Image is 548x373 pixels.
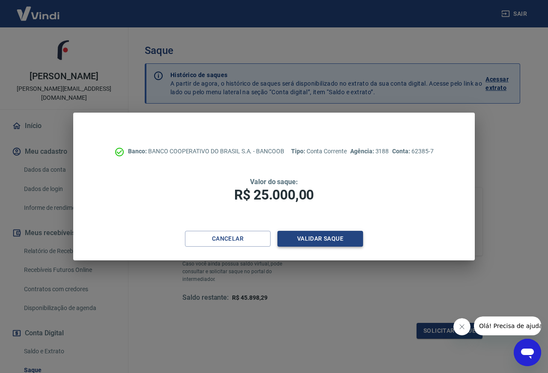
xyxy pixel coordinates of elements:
iframe: Botão para abrir a janela de mensagens [514,339,541,366]
span: R$ 25.000,00 [234,187,314,203]
span: Banco: [128,148,148,155]
span: Olá! Precisa de ajuda? [5,6,72,13]
p: 62385-7 [392,147,433,156]
p: 3188 [350,147,389,156]
span: Conta: [392,148,411,155]
span: Valor do saque: [250,178,298,186]
span: Agência: [350,148,375,155]
span: Tipo: [291,148,307,155]
iframe: Mensagem da empresa [474,316,541,335]
iframe: Fechar mensagem [453,318,471,335]
p: BANCO COOPERATIVO DO BRASIL S.A. - BANCOOB [128,147,284,156]
button: Cancelar [185,231,271,247]
p: Conta Corrente [291,147,347,156]
button: Validar saque [277,231,363,247]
